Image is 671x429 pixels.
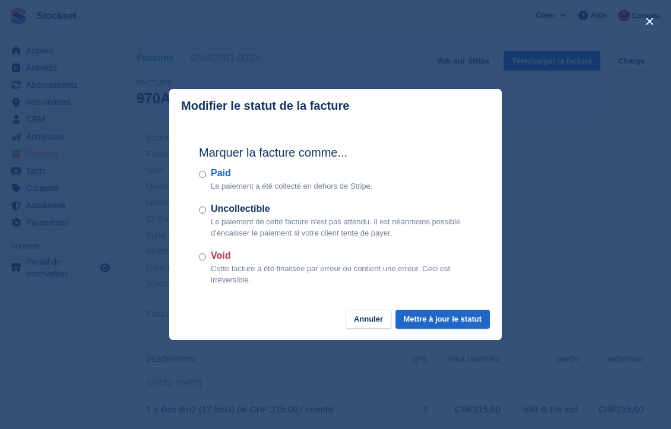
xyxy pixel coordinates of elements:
label: Uncollectible [211,202,472,216]
button: Annuler [346,310,391,329]
p: Cette facture a été finalisée par erreur ou contient une erreur. Ceci est irréversible. [211,263,472,286]
button: Mettre à jour le statut [395,310,490,329]
p: Le paiement de cette facture n'est pas attendu. Il est néanmoins possible d'encaisser le paiement... [211,216,472,239]
button: close [640,12,659,31]
p: Modifier le statut de la facture [181,99,349,113]
p: Le paiement a été collecté en dehors de Stripe. [211,180,372,192]
h2: Marquer la facture comme... [199,144,472,161]
label: Paid [211,166,372,180]
label: Void [211,249,472,263]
